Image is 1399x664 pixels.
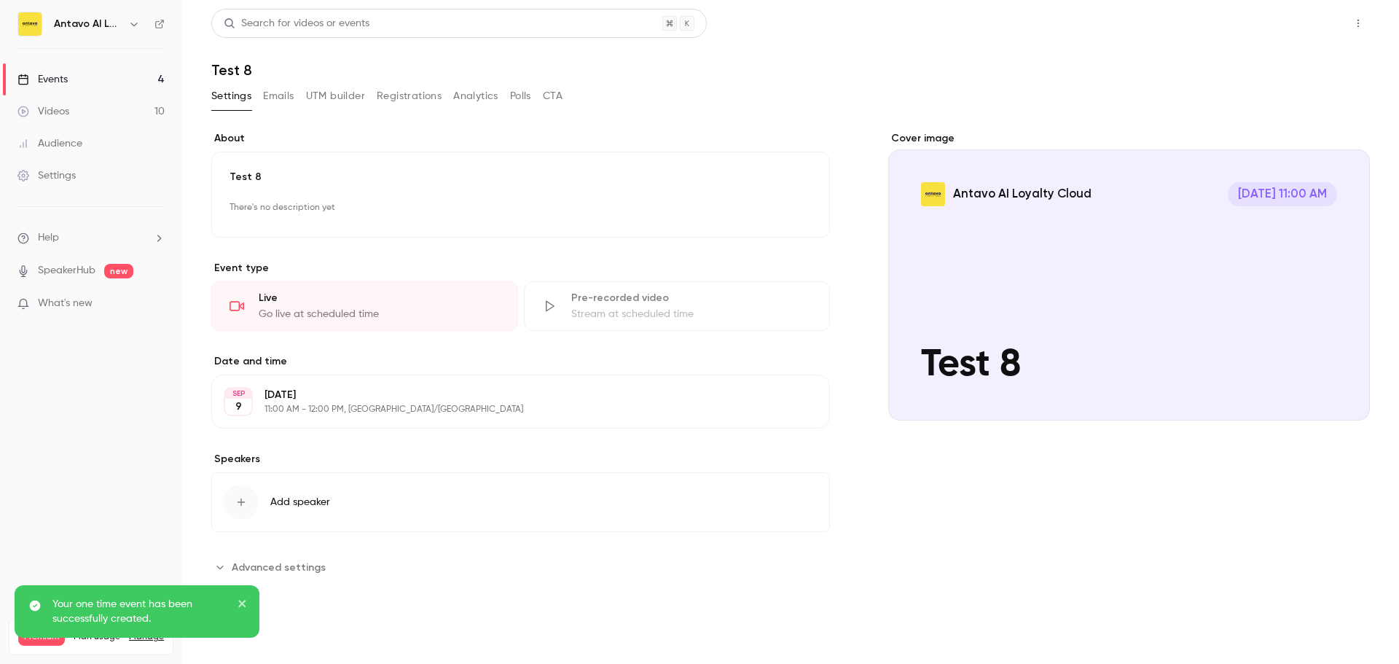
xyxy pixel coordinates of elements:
[259,291,500,305] div: Live
[211,555,334,579] button: Advanced settings
[543,85,563,108] button: CTA
[38,296,93,311] span: What's new
[377,85,442,108] button: Registrations
[17,136,82,151] div: Audience
[270,495,330,509] span: Add speaker
[524,281,831,331] div: Pre-recorded videoStream at scheduled time
[510,85,531,108] button: Polls
[571,307,812,321] div: Stream at scheduled time
[52,597,227,626] p: Your one time event has been successfully created.
[259,307,500,321] div: Go live at scheduled time
[17,104,69,119] div: Videos
[1277,9,1335,38] button: Share
[224,16,369,31] div: Search for videos or events
[211,261,830,276] p: Event type
[38,263,95,278] a: SpeakerHub
[571,291,812,305] div: Pre-recorded video
[888,131,1370,146] label: Cover image
[264,404,753,415] p: 11:00 AM - 12:00 PM, [GEOGRAPHIC_DATA]/[GEOGRAPHIC_DATA]
[238,597,248,614] button: close
[17,168,76,183] div: Settings
[235,399,242,414] p: 9
[211,131,830,146] label: About
[264,388,753,402] p: [DATE]
[263,85,294,108] button: Emails
[38,230,59,246] span: Help
[230,170,812,184] p: Test 8
[211,354,830,369] label: Date and time
[232,560,326,575] span: Advanced settings
[18,12,42,36] img: Antavo AI Loyalty Cloud
[211,472,830,532] button: Add speaker
[225,388,251,399] div: SEP
[211,555,830,579] section: Advanced settings
[211,85,251,108] button: Settings
[54,17,122,31] h6: Antavo AI Loyalty Cloud
[17,72,68,87] div: Events
[888,131,1370,421] section: Cover image
[104,264,133,278] span: new
[211,281,518,331] div: LiveGo live at scheduled time
[230,196,812,219] p: There's no description yet
[306,85,365,108] button: UTM builder
[17,230,165,246] li: help-dropdown-opener
[211,61,1370,79] h1: Test 8
[453,85,498,108] button: Analytics
[147,297,165,310] iframe: Noticeable Trigger
[211,452,830,466] label: Speakers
